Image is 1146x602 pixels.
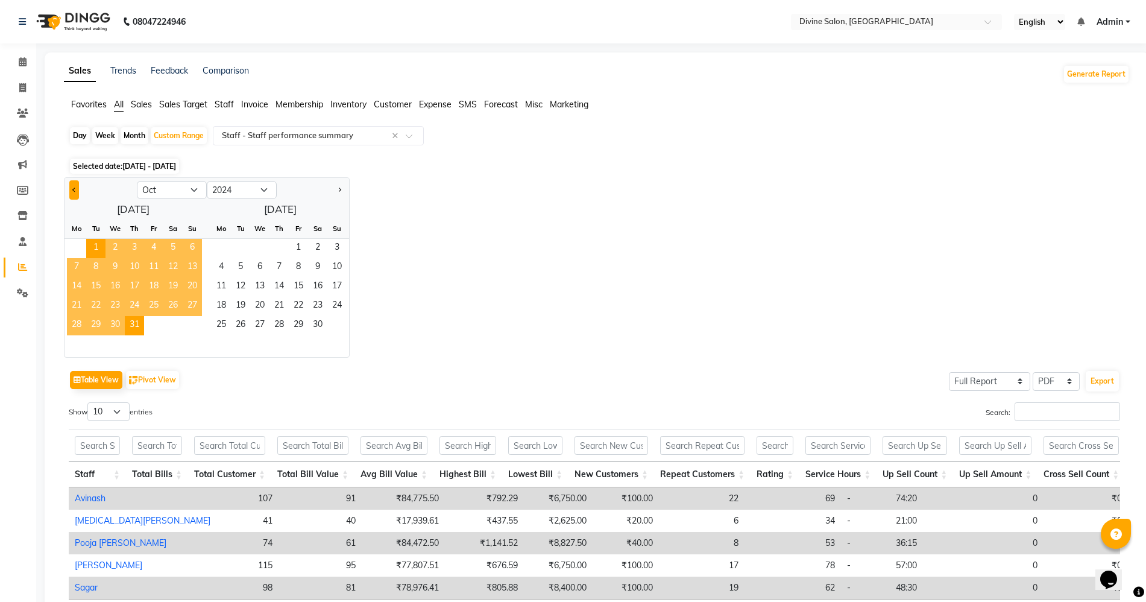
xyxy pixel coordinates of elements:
span: Staff [215,99,234,110]
div: Mo [67,219,86,238]
td: 40 [279,510,362,532]
div: Thursday, November 7, 2024 [269,258,289,277]
div: Friday, November 22, 2024 [289,297,308,316]
span: 24 [125,297,144,316]
div: Friday, November 8, 2024 [289,258,308,277]
span: 30 [105,316,125,335]
img: logo [31,5,113,39]
th: Staff: activate to sort column ascending [69,461,126,487]
select: Select month [137,181,207,199]
th: Service Hours: activate to sort column ascending [799,461,877,487]
td: ₹0 [1044,554,1128,577]
span: 20 [250,297,269,316]
div: Saturday, October 12, 2024 [163,258,183,277]
span: 14 [67,277,86,297]
div: Week [92,127,118,144]
span: 29 [289,316,308,335]
span: 4 [212,258,231,277]
div: Sunday, October 27, 2024 [183,297,202,316]
button: Table View [70,371,122,389]
td: ₹20.00 [593,510,659,532]
div: Day [70,127,90,144]
div: Saturday, October 5, 2024 [163,239,183,258]
span: 28 [67,316,86,335]
span: 8 [289,258,308,277]
a: [MEDICAL_DATA][PERSON_NAME] [75,515,210,526]
div: Sa [163,219,183,238]
td: 48:30 [890,577,967,599]
input: Search Staff [75,436,120,455]
div: Saturday, November 9, 2024 [308,258,327,277]
span: 19 [231,297,250,316]
span: Inventory [330,99,367,110]
input: Search Rating [757,436,793,455]
td: ₹676.59 [445,554,524,577]
span: 13 [250,277,269,297]
td: ₹6,750.00 [524,554,593,577]
button: Next month [335,180,344,200]
td: - [841,510,890,532]
td: 8 [659,532,745,554]
button: Previous month [69,180,79,200]
td: ₹78,976.41 [362,577,445,599]
div: Thursday, October 24, 2024 [125,297,144,316]
div: Friday, October 11, 2024 [144,258,163,277]
span: 26 [163,297,183,316]
span: 15 [86,277,105,297]
span: Expense [419,99,452,110]
span: 18 [144,277,163,297]
td: 0 [967,510,1044,532]
span: 1 [289,239,308,258]
div: Friday, October 4, 2024 [144,239,163,258]
span: Marketing [550,99,588,110]
th: Total Bill Value: activate to sort column ascending [271,461,354,487]
div: Monday, November 25, 2024 [212,316,231,335]
div: Wednesday, October 16, 2024 [105,277,125,297]
a: Avinash [75,493,105,504]
span: Clear all [392,130,402,142]
div: Friday, November 15, 2024 [289,277,308,297]
div: Tuesday, October 15, 2024 [86,277,105,297]
td: 21:00 [890,510,967,532]
td: ₹437.55 [445,510,524,532]
td: ₹8,400.00 [524,577,593,599]
div: Monday, October 14, 2024 [67,277,86,297]
span: 6 [250,258,269,277]
input: Search Total Bills [132,436,182,455]
span: 25 [144,297,163,316]
td: ₹2,625.00 [524,510,593,532]
td: 69 [745,487,841,510]
td: 22 [659,487,745,510]
div: Mo [212,219,231,238]
input: Search Lowest Bill [508,436,562,455]
div: Tuesday, November 5, 2024 [231,258,250,277]
span: 7 [269,258,289,277]
div: Friday, November 29, 2024 [289,316,308,335]
span: 19 [163,277,183,297]
span: 16 [308,277,327,297]
td: 61 [279,532,362,554]
div: Th [269,219,289,238]
div: Thursday, November 21, 2024 [269,297,289,316]
td: 19 [659,577,745,599]
button: Generate Report [1064,66,1129,83]
div: Sa [308,219,327,238]
span: 9 [308,258,327,277]
span: 3 [125,239,144,258]
div: Saturday, November 2, 2024 [308,239,327,258]
span: [DATE] - [DATE] [122,162,176,171]
td: 53 [745,532,841,554]
td: ₹100.00 [593,554,659,577]
td: 0 [967,487,1044,510]
div: Friday, October 25, 2024 [144,297,163,316]
td: 74 [216,532,279,554]
td: 98 [216,577,279,599]
label: Show entries [69,402,153,421]
th: Highest Bill: activate to sort column ascending [433,461,502,487]
span: 17 [125,277,144,297]
td: ₹6,750.00 [524,487,593,510]
div: Friday, October 18, 2024 [144,277,163,297]
span: 9 [105,258,125,277]
span: Favorites [71,99,107,110]
div: Saturday, October 19, 2024 [163,277,183,297]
